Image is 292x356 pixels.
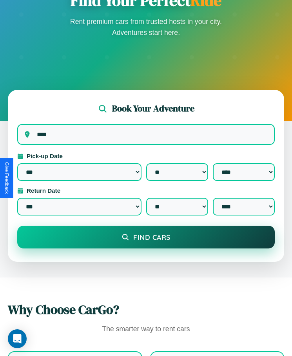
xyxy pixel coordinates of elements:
p: The smarter way to rent cars [8,323,284,336]
h2: Why Choose CarGo? [8,301,284,318]
div: Open Intercom Messenger [8,329,27,348]
label: Return Date [17,187,275,194]
h2: Book Your Adventure [112,102,194,115]
label: Pick-up Date [17,153,275,159]
button: Find Cars [17,226,275,248]
div: Give Feedback [4,162,9,194]
p: Rent premium cars from trusted hosts in your city. Adventures start here. [68,16,225,38]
